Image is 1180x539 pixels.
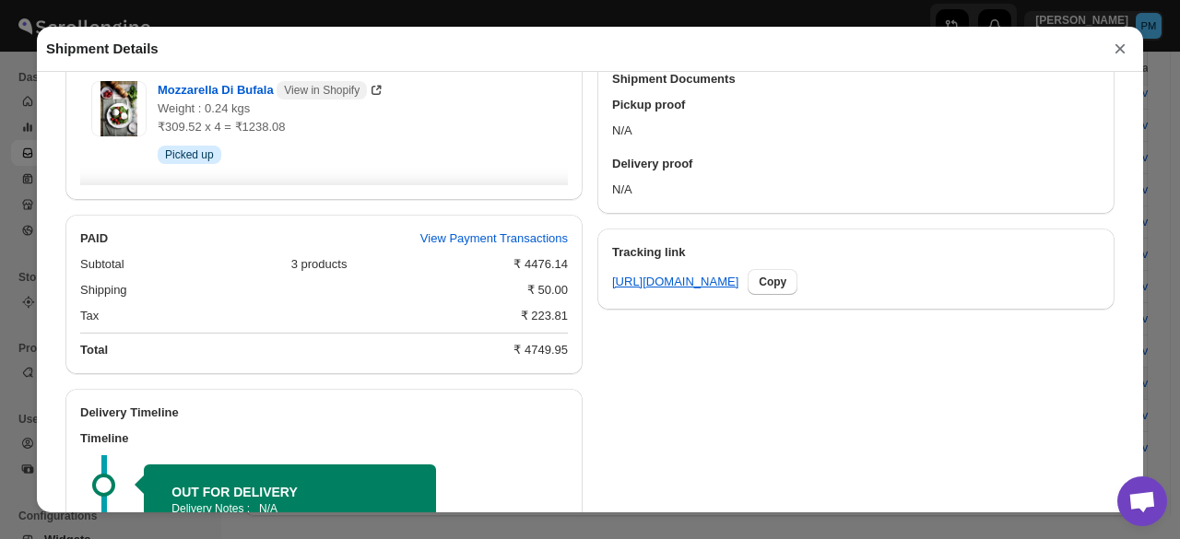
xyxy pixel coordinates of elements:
a: Mozzarella Di Bufala View in Shopify [158,83,385,97]
h2: Shipment Details [46,40,159,58]
span: View Payment Transactions [420,229,568,248]
span: Picked up [165,147,214,162]
button: × [1106,36,1134,62]
h3: Tracking link [612,243,1100,262]
div: ₹ 4749.95 [513,341,568,359]
div: Open chat [1117,476,1167,526]
h2: Shipment Documents [612,70,1100,88]
div: ₹ 4476.14 [513,255,568,274]
div: Tax [80,307,506,325]
h2: PAID [80,229,108,248]
span: Copy [759,275,786,289]
span: View in Shopify [284,83,360,98]
h3: Pickup proof [612,96,1100,114]
div: Subtotal [80,255,277,274]
span: Weight : 0.24 kgs [158,101,250,115]
div: 3 products [291,255,500,274]
p: Delivery Notes : [171,501,250,516]
a: [URL][DOMAIN_NAME] [612,273,738,291]
b: Total [80,343,108,357]
div: ₹ 223.81 [521,307,568,325]
button: View Payment Transactions [409,224,579,253]
button: Copy [748,269,797,295]
span: Mozzarella Di Bufala [158,81,367,100]
p: N/A [259,501,277,516]
div: Shipping [80,281,513,299]
div: ₹ 50.00 [527,281,568,299]
div: N/A [597,88,1115,147]
h3: Timeline [80,429,568,448]
h2: OUT FOR DELIVERY [171,483,408,501]
div: N/A [597,147,1115,214]
h3: Delivery proof [612,155,1100,173]
span: ₹309.52 x 4 = ₹1238.08 [158,120,286,134]
h2: Delivery Timeline [80,404,568,422]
